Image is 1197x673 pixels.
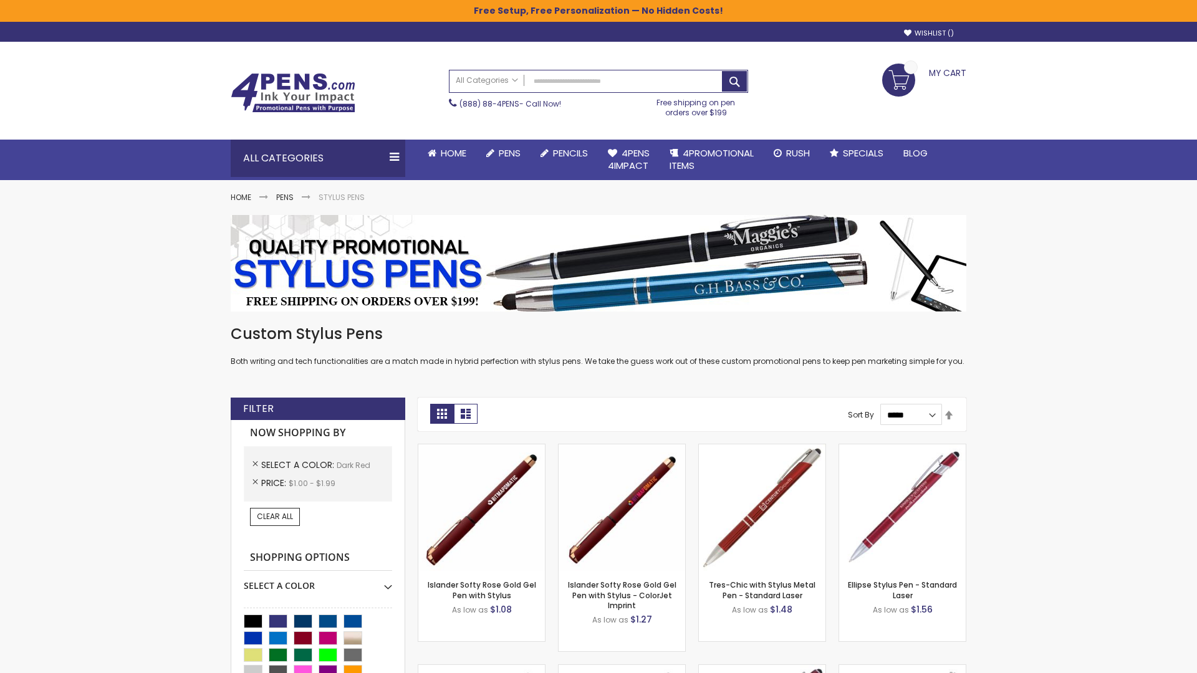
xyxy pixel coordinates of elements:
[250,508,300,525] a: Clear All
[608,146,650,172] span: 4Pens 4impact
[244,571,392,592] div: Select A Color
[441,146,466,160] span: Home
[644,93,749,118] div: Free shipping on pen orders over $199
[553,146,588,160] span: Pencils
[459,98,519,109] a: (888) 88-4PENS
[476,140,531,167] a: Pens
[839,444,966,571] img: Ellipse Stylus Pen - Standard Laser-Dark Red
[911,603,933,616] span: $1.56
[430,404,454,424] strong: Grid
[893,140,938,167] a: Blog
[904,29,954,38] a: Wishlist
[903,146,928,160] span: Blog
[848,409,874,420] label: Sort By
[319,192,365,203] strong: Stylus Pens
[839,444,966,454] a: Ellipse Stylus Pen - Standard Laser-Dark Red
[459,98,561,109] span: - Call Now!
[231,324,966,367] div: Both writing and tech functionalities are a match made in hybrid perfection with stylus pens. We ...
[490,603,512,616] span: $1.08
[452,604,488,615] span: As low as
[732,604,768,615] span: As low as
[630,613,652,626] span: $1.27
[559,444,685,454] a: Islander Softy Rose Gold Gel Pen with Stylus - ColorJet Imprint-Dark Red
[786,146,810,160] span: Rush
[660,140,764,180] a: 4PROMOTIONALITEMS
[568,580,676,610] a: Islander Softy Rose Gold Gel Pen with Stylus - ColorJet Imprint
[770,603,792,616] span: $1.48
[848,580,957,600] a: Ellipse Stylus Pen - Standard Laser
[418,444,545,454] a: Islander Softy Rose Gold Gel Pen with Stylus-Dark Red
[231,324,966,344] h1: Custom Stylus Pens
[418,140,476,167] a: Home
[243,402,274,416] strong: Filter
[499,146,521,160] span: Pens
[531,140,598,167] a: Pencils
[231,73,355,113] img: 4Pens Custom Pens and Promotional Products
[709,580,815,600] a: Tres-Chic with Stylus Metal Pen - Standard Laser
[820,140,893,167] a: Specials
[276,192,294,203] a: Pens
[670,146,754,172] span: 4PROMOTIONAL ITEMS
[231,192,251,203] a: Home
[559,444,685,571] img: Islander Softy Rose Gold Gel Pen with Stylus - ColorJet Imprint-Dark Red
[699,444,825,454] a: Tres-Chic with Stylus Metal Pen - Standard Laser-Dark Red
[289,478,335,489] span: $1.00 - $1.99
[428,580,536,600] a: Islander Softy Rose Gold Gel Pen with Stylus
[244,545,392,571] strong: Shopping Options
[244,420,392,446] strong: Now Shopping by
[592,614,628,625] span: As low as
[449,70,524,91] a: All Categories
[261,477,289,489] span: Price
[231,140,405,177] div: All Categories
[418,444,545,571] img: Islander Softy Rose Gold Gel Pen with Stylus-Dark Red
[764,140,820,167] a: Rush
[598,140,660,180] a: 4Pens4impact
[843,146,883,160] span: Specials
[699,444,825,571] img: Tres-Chic with Stylus Metal Pen - Standard Laser-Dark Red
[257,511,293,522] span: Clear All
[231,215,966,312] img: Stylus Pens
[873,604,909,615] span: As low as
[456,75,518,85] span: All Categories
[261,459,337,471] span: Select A Color
[337,460,370,470] span: Dark Red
